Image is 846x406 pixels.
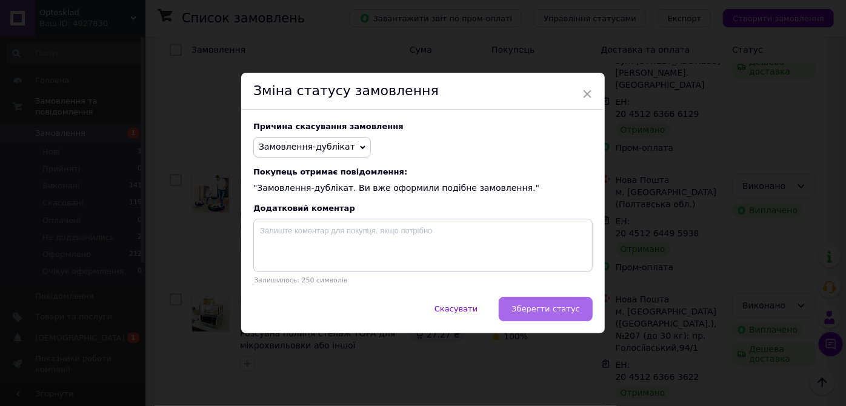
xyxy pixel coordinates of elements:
span: Замовлення-дублікат [259,142,355,151]
span: Зберегти статус [511,304,580,313]
div: Зміна статусу замовлення [241,73,605,110]
button: Зберегти статус [499,297,593,321]
div: "Замовлення-дублікат. Ви вже оформили подібне замовлення." [253,167,593,195]
div: Додатковий коментар [253,204,593,213]
span: Покупець отримає повідомлення: [253,167,593,176]
span: Скасувати [435,304,478,313]
span: × [582,84,593,104]
div: Причина скасування замовлення [253,122,593,131]
p: Залишилось: 250 символів [253,276,593,284]
button: Скасувати [422,297,490,321]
